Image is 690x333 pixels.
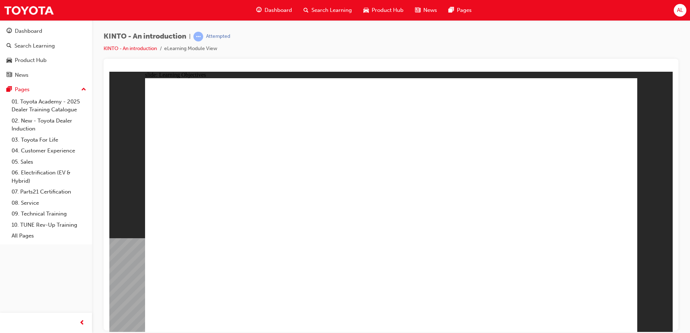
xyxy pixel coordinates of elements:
[449,6,454,15] span: pages-icon
[9,134,89,146] a: 03. Toyota For Life
[9,230,89,241] a: All Pages
[415,6,420,15] span: news-icon
[9,145,89,156] a: 04. Customer Experience
[3,23,89,83] button: DashboardSearch LearningProduct HubNews
[9,115,89,134] a: 02. New - Toyota Dealer Induction
[423,6,437,14] span: News
[15,56,47,65] div: Product Hub
[79,319,85,328] span: prev-icon
[674,4,686,17] button: AL
[358,3,409,18] a: car-iconProduct Hub
[9,167,89,186] a: 06. Electrification (EV & Hybrid)
[265,6,292,14] span: Dashboard
[3,25,89,38] a: Dashboard
[206,33,230,40] div: Attempted
[409,3,443,18] a: news-iconNews
[3,39,89,53] a: Search Learning
[9,208,89,219] a: 09. Technical Training
[3,83,89,96] button: Pages
[372,6,403,14] span: Product Hub
[104,32,186,41] span: KINTO - An introduction
[256,6,262,15] span: guage-icon
[311,6,352,14] span: Search Learning
[4,2,54,18] img: Trak
[15,85,30,94] div: Pages
[250,3,298,18] a: guage-iconDashboard
[104,45,157,52] a: KINTO - An introduction
[3,54,89,67] a: Product Hub
[15,71,29,79] div: News
[6,28,12,35] span: guage-icon
[14,42,55,50] div: Search Learning
[9,197,89,209] a: 08. Service
[677,6,683,14] span: AL
[303,6,309,15] span: search-icon
[189,32,191,41] span: |
[6,86,12,93] span: pages-icon
[6,43,12,49] span: search-icon
[193,32,203,41] span: learningRecordVerb_ATTEMPT-icon
[81,85,86,94] span: up-icon
[6,72,12,79] span: news-icon
[457,6,472,14] span: Pages
[9,96,89,115] a: 01. Toyota Academy - 2025 Dealer Training Catalogue
[164,45,217,53] li: eLearning Module View
[443,3,477,18] a: pages-iconPages
[363,6,369,15] span: car-icon
[298,3,358,18] a: search-iconSearch Learning
[15,27,42,35] div: Dashboard
[9,156,89,168] a: 05. Sales
[3,68,89,82] a: News
[9,219,89,231] a: 10. TUNE Rev-Up Training
[6,57,12,64] span: car-icon
[9,186,89,197] a: 07. Parts21 Certification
